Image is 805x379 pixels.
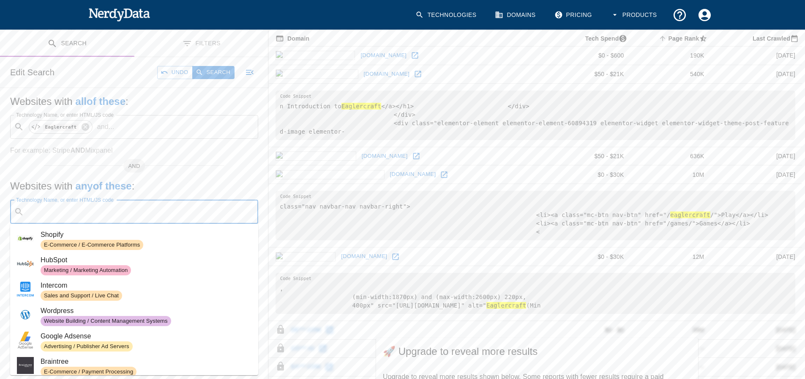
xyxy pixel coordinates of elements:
[276,69,358,79] img: lolcatbible.com icon
[388,168,438,181] a: [DOMAIN_NAME]
[606,3,664,27] button: Products
[409,49,421,62] a: Open z3x-team.com in new window
[711,247,802,266] td: [DATE]
[412,68,424,80] a: Open lolcatbible.com in new window
[41,230,251,240] span: Shopify
[276,151,356,161] img: tomatousb.org icon
[276,252,336,261] img: zahraj.cz icon
[10,146,258,156] p: For example: Stripe Mixpanel
[41,317,171,325] span: Website Building / Content Management Systems
[546,65,631,83] td: $50 - $21K
[16,196,114,203] label: Technology Name, or enter HTML/JS code
[276,33,309,44] span: The registered domain name (i.e. "nerdydata.com").
[41,357,251,367] span: Braintree
[94,122,118,132] p: and ...
[75,96,126,107] b: all of these
[389,250,402,263] a: Open zahraj.cz in new window
[276,91,795,140] pre: n Introduction to </a></h1> </div> </div> <div class="elementor-element elementor-element-6089431...
[546,247,631,266] td: $0 - $30K
[276,51,355,60] img: z3x-team.com icon
[410,3,483,27] a: Technologies
[41,306,251,316] span: Wordpress
[41,255,251,265] span: HubSpot
[134,30,269,57] button: Filters
[711,47,802,65] td: [DATE]
[41,241,143,249] span: E-Commerce / E-Commerce Platforms
[276,191,795,240] pre: class="nav navbar-nav navbar-right"> <li><a class="mc-btn nav-btn" href="/ /">Play</a></li> <li><...
[630,247,711,266] td: 12M
[574,33,631,44] span: The estimated minimum and maximum annual tech spend each webpage has, based on the free, freemium...
[667,3,692,27] button: Support and Documentation
[41,280,251,291] span: Intercom
[546,147,631,165] td: $50 - $21K
[438,168,450,181] a: Open minecraftforfreex.com in new window
[711,165,802,184] td: [DATE]
[383,345,691,358] span: 🚀 Upgrade to reveal more results
[670,211,710,218] hl: eaglercraft
[41,292,122,300] span: Sales and Support / Live Chat
[692,3,717,27] button: Account Settings
[276,273,795,314] pre: , (min-width:1870px) and (max-width:2600px) 220px, 400px" src="[URL][DOMAIN_NAME]" alt=" (Min
[630,47,711,65] td: 190K
[360,150,410,163] a: [DOMAIN_NAME]
[742,33,802,44] span: Most recent date this website was successfully crawled
[630,147,711,165] td: 636K
[362,68,412,81] a: [DOMAIN_NAME]
[657,33,711,44] span: A page popularity ranking based on a domain's backlinks. Smaller numbers signal more popular doma...
[192,66,235,79] button: Search
[41,368,136,376] span: E-Commerce / Payment Processing
[546,47,631,65] td: $0 - $600
[75,180,131,192] b: any of these
[88,6,150,23] img: NerdyData.com
[630,65,711,83] td: 540K
[630,165,711,184] td: 10M
[10,179,258,193] h5: Websites with :
[486,302,526,309] hl: Eaglercraft
[16,111,114,118] label: Technology Name, or enter HTML/JS code
[711,65,802,83] td: [DATE]
[410,150,423,162] a: Open tomatousb.org in new window
[10,95,258,108] h5: Websites with :
[711,147,802,165] td: [DATE]
[41,343,133,351] span: Advertising / Publisher Ad Servers
[339,250,389,263] a: [DOMAIN_NAME]
[41,331,251,341] span: Google Adsense
[546,165,631,184] td: $0 - $30K
[43,124,79,131] code: Eaglercraft
[123,162,145,170] span: AND
[157,66,193,79] button: Undo
[490,3,542,27] a: Domains
[549,3,599,27] a: Pricing
[70,147,85,154] b: AND
[10,66,55,79] h6: Edit Search
[358,49,409,62] a: [DOMAIN_NAME]
[276,170,385,179] img: minecraftforfreex.com icon
[41,266,131,275] span: Marketing / Marketing Automation
[341,103,381,110] hl: Eaglercraft
[29,120,93,134] div: Eaglercraft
